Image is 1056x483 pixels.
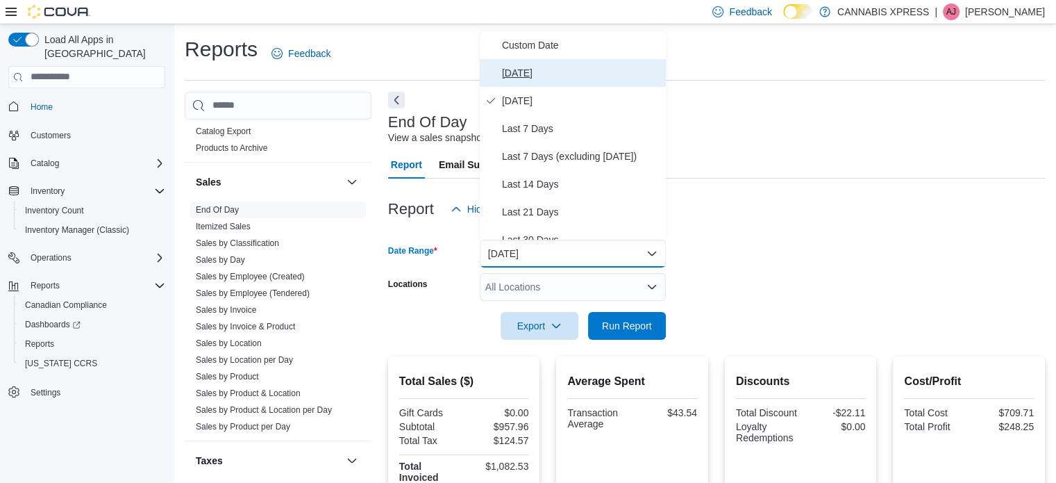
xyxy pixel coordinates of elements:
[646,281,657,293] button: Open list of options
[25,277,65,294] button: Reports
[3,97,171,117] button: Home
[19,355,103,372] a: [US_STATE] CCRS
[39,33,165,60] span: Load All Apps in [GEOGRAPHIC_DATA]
[502,204,660,220] span: Last 21 Days
[344,174,360,190] button: Sales
[935,3,937,20] p: |
[399,373,529,390] h2: Total Sales ($)
[19,316,165,333] span: Dashboards
[391,151,422,179] span: Report
[196,454,223,468] h3: Taxes
[972,407,1034,418] div: $709.71
[602,319,652,333] span: Run Report
[904,407,966,418] div: Total Cost
[28,5,90,19] img: Cova
[480,240,666,268] button: [DATE]
[196,126,251,137] span: Catalog Export
[19,222,165,238] span: Inventory Manager (Classic)
[196,338,262,348] a: Sales by Location
[25,155,165,172] span: Catalog
[25,224,129,236] span: Inventory Manager (Classic)
[439,151,527,179] span: Email Subscription
[31,252,72,263] span: Operations
[19,202,165,219] span: Inventory Count
[31,280,60,291] span: Reports
[943,3,959,20] div: Anthony John
[196,238,279,249] span: Sales by Classification
[388,245,437,256] label: Date Range
[185,123,371,162] div: Products
[567,373,697,390] h2: Average Spent
[196,126,251,136] a: Catalog Export
[501,312,578,340] button: Export
[19,355,165,372] span: Washington CCRS
[946,3,956,20] span: AJ
[729,5,771,19] span: Feedback
[196,271,305,282] span: Sales by Employee (Created)
[196,422,290,432] a: Sales by Product per Day
[19,222,135,238] a: Inventory Manager (Classic)
[14,354,171,373] button: [US_STATE] CCRS
[480,31,666,240] div: Select listbox
[196,304,256,316] span: Sales by Invoice
[185,202,371,441] div: Sales
[25,249,165,266] span: Operations
[3,154,171,173] button: Catalog
[196,322,295,331] a: Sales by Invoice & Product
[196,355,293,365] a: Sales by Location per Day
[25,155,65,172] button: Catalog
[445,195,546,223] button: Hide Parameters
[837,3,929,20] p: CANNABIS XPRESS
[399,435,461,446] div: Total Tax
[25,319,81,330] span: Dashboards
[588,312,666,340] button: Run Report
[8,91,165,439] nav: Complex example
[567,407,629,429] div: Transaction Average
[14,295,171,315] button: Canadian Compliance
[19,297,112,313] a: Canadian Compliance
[19,297,165,313] span: Canadian Compliance
[196,404,332,416] span: Sales by Product & Location per Day
[14,334,171,354] button: Reports
[196,221,251,232] span: Itemized Sales
[25,358,97,369] span: [US_STATE] CCRS
[196,321,295,332] span: Sales by Invoice & Product
[25,126,165,144] span: Customers
[467,421,528,432] div: $957.96
[196,222,251,231] a: Itemized Sales
[25,384,66,401] a: Settings
[399,407,461,418] div: Gift Cards
[196,272,305,281] a: Sales by Employee (Created)
[196,255,245,265] a: Sales by Day
[3,181,171,201] button: Inventory
[25,183,165,199] span: Inventory
[783,4,812,19] input: Dark Mode
[196,454,341,468] button: Taxes
[196,305,256,315] a: Sales by Invoice
[288,47,330,60] span: Feedback
[14,315,171,334] a: Dashboards
[502,37,660,54] span: Custom Date
[25,99,58,115] a: Home
[388,114,467,131] h3: End Of Day
[25,127,76,144] a: Customers
[736,421,798,443] div: Loyalty Redemptions
[31,158,59,169] span: Catalog
[502,148,660,165] span: Last 7 Days (excluding [DATE])
[19,202,90,219] a: Inventory Count
[399,421,461,432] div: Subtotal
[3,276,171,295] button: Reports
[25,277,165,294] span: Reports
[25,300,107,311] span: Canadian Compliance
[965,3,1045,20] p: [PERSON_NAME]
[25,183,70,199] button: Inventory
[399,461,439,483] strong: Total Invoiced
[467,461,528,472] div: $1,082.53
[196,354,293,366] span: Sales by Location per Day
[196,421,290,432] span: Sales by Product per Day
[502,231,660,248] span: Last 30 Days
[388,131,592,145] div: View a sales snapshot for a date or date range.
[25,205,84,216] span: Inventory Count
[196,288,310,298] a: Sales by Employee (Tendered)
